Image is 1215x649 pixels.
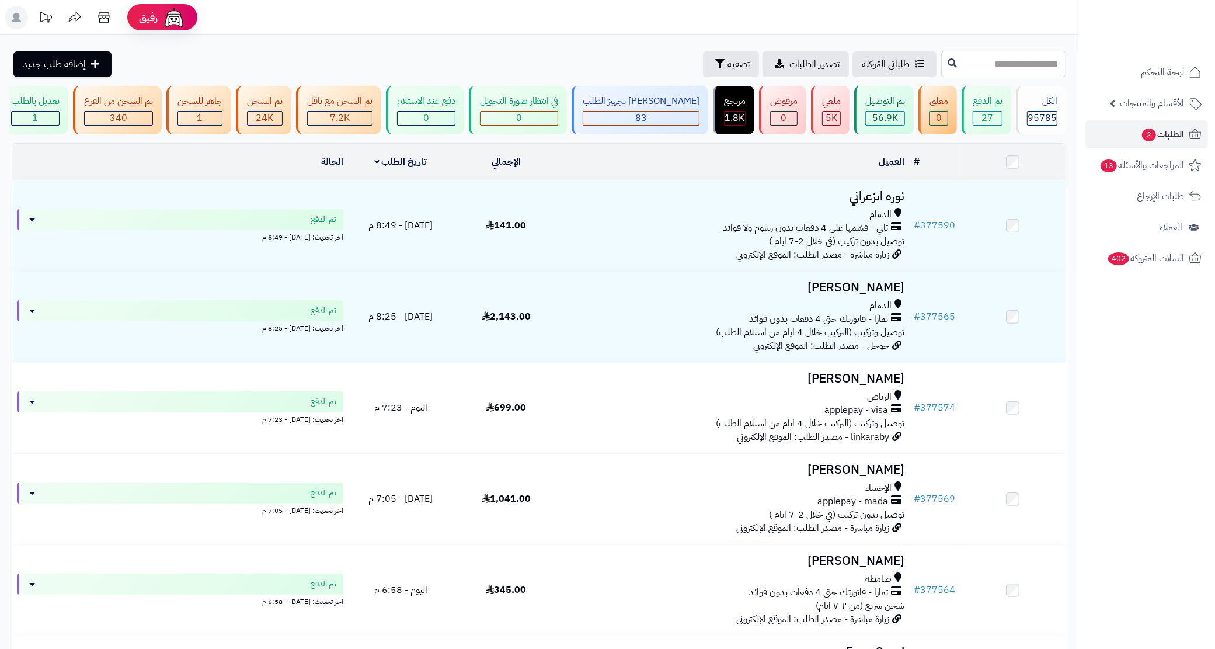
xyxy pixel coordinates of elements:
span: 340 [110,111,127,125]
div: مرفوض [770,95,798,108]
span: applepay - visa [825,404,889,417]
span: 13 [1100,159,1117,173]
a: الحالة [321,155,343,169]
span: # [914,492,921,506]
span: طلبات الإرجاع [1137,188,1184,204]
div: [PERSON_NAME] تجهيز الطلب [583,95,699,108]
a: طلبات الإرجاع [1085,182,1208,210]
span: 0 [936,111,942,125]
span: طلباتي المُوكلة [862,57,910,71]
span: الإحساء [866,481,892,495]
a: تم الشحن من الفرع 340 [71,86,164,134]
a: لوحة التحكم [1085,58,1208,86]
div: 1826 [725,112,745,125]
span: تم الدفع [311,396,336,408]
div: 24040 [248,112,282,125]
div: 56855 [866,112,904,125]
span: تم الدفع [311,214,336,225]
div: تم الدفع [973,95,1002,108]
span: 141.00 [486,218,526,232]
div: اخر تحديث: [DATE] - 6:58 م [17,595,343,607]
span: اليوم - 6:58 م [374,583,427,597]
span: 402 [1108,252,1130,266]
span: # [914,310,921,324]
a: #377569 [914,492,956,506]
span: 27 [982,111,994,125]
div: تم الشحن من الفرع [84,95,153,108]
button: تصفية [703,51,759,77]
a: تصدير الطلبات [763,51,849,77]
span: الأقسام والمنتجات [1120,95,1184,112]
span: توصيل بدون تركيب (في خلال 2-7 ايام ) [770,508,905,522]
span: اليوم - 7:23 م [374,401,427,415]
span: تصدير الطلبات [789,57,840,71]
span: إضافة طلب جديد [23,57,86,71]
div: اخر تحديث: [DATE] - 7:23 م [17,412,343,425]
div: الكل [1027,95,1057,108]
span: جوجل - مصدر الطلب: الموقع الإلكتروني [754,339,890,353]
div: 1 [12,112,59,125]
div: ملغي [822,95,841,108]
span: 5K [826,111,837,125]
div: 1 [178,112,222,125]
div: اخر تحديث: [DATE] - 8:25 م [17,321,343,334]
div: تعديل بالطلب [11,95,60,108]
span: 1 [33,111,39,125]
a: إضافة طلب جديد [13,51,112,77]
span: 7.2K [330,111,350,125]
span: 345.00 [486,583,526,597]
div: دفع عند الاستلام [397,95,455,108]
div: تم التوصيل [865,95,905,108]
div: جاهز للشحن [177,95,222,108]
span: الرياض [868,390,892,404]
div: 0 [771,112,797,125]
span: 1 [197,111,203,125]
div: 7222 [308,112,372,125]
span: صامطه [866,572,892,586]
h3: [PERSON_NAME] [563,372,905,386]
a: مرفوض 0 [757,86,809,134]
span: # [914,218,921,232]
a: #377574 [914,401,956,415]
span: 2,143.00 [482,310,531,324]
div: اخر تحديث: [DATE] - 8:49 م [17,230,343,242]
div: 0 [481,112,558,125]
span: تصفية [727,57,750,71]
a: تم التوصيل 56.9K [852,86,916,134]
a: السلات المتروكة402 [1085,244,1208,272]
h3: [PERSON_NAME] [563,463,905,477]
div: 340 [85,112,152,125]
span: applepay - mada [818,495,889,508]
span: توصيل وتركيب (التركيب خلال 4 ايام من استلام الطلب) [716,325,905,339]
a: # [914,155,920,169]
span: الطلبات [1141,126,1184,143]
div: تم الشحن [247,95,283,108]
div: تم الشحن مع ناقل [307,95,372,108]
a: #377590 [914,218,956,232]
a: معلق 0 [916,86,959,134]
span: شحن سريع (من ٢-٧ ايام) [816,599,905,613]
a: المراجعات والأسئلة13 [1085,151,1208,179]
div: في انتظار صورة التحويل [480,95,558,108]
span: 1,041.00 [482,492,531,506]
span: العملاء [1160,219,1182,235]
div: 0 [398,112,455,125]
span: # [914,583,921,597]
a: الطلبات2 [1085,120,1208,148]
a: طلباتي المُوكلة [852,51,937,77]
span: تم الدفع [311,305,336,317]
span: زيارة مباشرة - مصدر الطلب: الموقع الإلكتروني [737,521,890,535]
div: 0 [930,112,948,125]
div: مرتجع [724,95,746,108]
a: دفع عند الاستلام 0 [384,86,466,134]
span: [DATE] - 7:05 م [368,492,433,506]
a: ملغي 5K [809,86,852,134]
span: 699.00 [486,401,526,415]
h3: [PERSON_NAME] [563,554,905,568]
span: 24K [256,111,274,125]
span: زيارة مباشرة - مصدر الطلب: الموقع الإلكتروني [737,612,890,626]
span: توصيل بدون تركيب (في خلال 2-7 ايام ) [770,234,905,248]
div: 83 [583,112,699,125]
span: توصيل وتركيب (التركيب خلال 4 ايام من استلام الطلب) [716,417,905,431]
span: 2 [1141,128,1157,142]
